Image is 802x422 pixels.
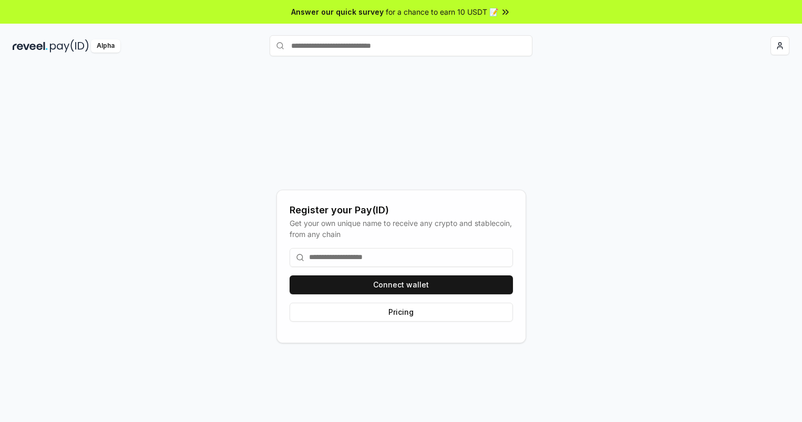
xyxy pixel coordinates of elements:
div: Register your Pay(ID) [290,203,513,218]
div: Get your own unique name to receive any crypto and stablecoin, from any chain [290,218,513,240]
span: Answer our quick survey [291,6,384,17]
img: reveel_dark [13,39,48,53]
img: pay_id [50,39,89,53]
span: for a chance to earn 10 USDT 📝 [386,6,498,17]
button: Pricing [290,303,513,322]
div: Alpha [91,39,120,53]
button: Connect wallet [290,275,513,294]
